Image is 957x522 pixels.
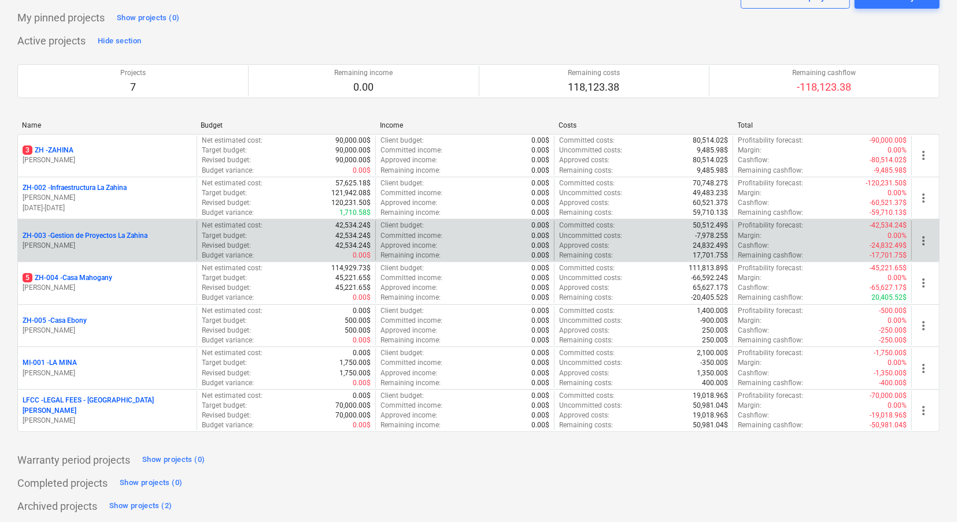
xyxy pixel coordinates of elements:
p: 70,748.27$ [693,178,728,188]
p: Committed income : [380,146,442,155]
p: 17,701.75$ [693,251,728,260]
span: more_vert [917,148,930,162]
p: Budget variance : [202,378,254,388]
p: 0.00$ [531,391,549,401]
p: Cashflow : [738,198,769,208]
p: 0.00$ [531,368,549,378]
p: Active projects [17,34,86,48]
div: ZH-002 -Infraestructura La Zahina[PERSON_NAME][DATE]-[DATE] [23,183,192,212]
p: Projects [120,68,146,78]
p: 0.00$ [353,391,371,401]
p: -1,750.00$ [874,348,907,358]
p: 114,929.73$ [331,263,371,273]
div: ZH-003 -Gestion de Proyectos La Zahina[PERSON_NAME] [23,231,192,251]
p: Remaining income [334,68,393,78]
p: -118,123.38 [792,80,856,94]
p: Committed costs : [559,221,615,230]
p: Remaining income : [380,166,441,176]
p: [PERSON_NAME] [23,283,192,293]
p: Revised budget : [202,241,251,251]
p: Approved income : [380,155,437,165]
p: 49,483.23$ [693,188,728,198]
p: Remaining costs : [559,335,613,345]
p: Margin : [738,358,762,368]
button: Show projects (0) [139,450,208,469]
p: 0.00$ [353,348,371,358]
p: 50,981.04$ [693,420,728,430]
div: Income [380,121,549,129]
p: 0.00$ [531,335,549,345]
span: 5 [23,273,32,282]
p: -250.00$ [879,335,907,345]
p: 0.00$ [531,306,549,316]
p: 0.00$ [531,231,549,241]
button: Hide section [95,32,144,50]
div: Hide section [98,35,141,48]
p: 0.00$ [531,136,549,146]
p: Client budget : [380,348,424,358]
p: Committed income : [380,273,442,283]
p: Remaining income : [380,208,441,218]
p: 24,832.49$ [693,241,728,251]
p: Profitability forecast : [738,136,803,146]
p: Uncommitted costs : [559,273,622,283]
p: Revised budget : [202,326,251,335]
p: Remaining cashflow : [738,335,803,345]
p: 0.00$ [531,178,549,188]
div: Name [22,121,191,129]
p: Uncommitted costs : [559,358,622,368]
p: -900.00$ [700,316,728,326]
p: 0.00% [888,273,907,283]
p: 0.00% [888,188,907,198]
p: 0.00$ [531,241,549,251]
span: more_vert [917,319,930,333]
p: Margin : [738,273,762,283]
p: Target budget : [202,231,247,241]
p: 2,100.00$ [697,348,728,358]
p: Committed costs : [559,263,615,273]
p: Completed projects [17,476,108,490]
p: -7,978.25$ [695,231,728,241]
p: Remaining cashflow : [738,208,803,218]
p: [PERSON_NAME] [23,155,192,165]
iframe: Chat Widget [899,467,957,522]
p: -65,627.17$ [870,283,907,293]
button: Show projects (0) [117,473,185,492]
p: 0.00$ [531,208,549,218]
p: 0.00$ [353,378,371,388]
p: Committed costs : [559,348,615,358]
p: -42,534.24$ [870,221,907,230]
p: Budget variance : [202,208,254,218]
p: -400.00$ [879,378,907,388]
p: Approved costs : [559,198,609,208]
p: Net estimated cost : [202,263,263,273]
p: ZH-003 - Gestion de Proyectos La Zahina [23,231,147,241]
p: Revised budget : [202,411,251,420]
p: MI-001 - LA MINA [23,358,77,368]
p: Target budget : [202,146,247,155]
p: 1,710.58$ [339,208,371,218]
p: Remaining cashflow : [738,420,803,430]
p: Revised budget : [202,368,251,378]
div: ZH-005 -Casa Ebony[PERSON_NAME] [23,316,192,335]
p: -19,018.96$ [870,411,907,420]
p: Net estimated cost : [202,178,263,188]
div: Show projects (0) [142,453,205,467]
p: ZH-004 - Casa Mahogany [23,273,112,283]
p: 90,000.00$ [335,136,371,146]
p: Approved costs : [559,411,609,420]
p: Uncommitted costs : [559,231,622,241]
button: Show projects (2) [106,497,175,515]
p: -60,521.37$ [870,198,907,208]
p: 70,000.00$ [335,401,371,411]
p: 0.00% [888,231,907,241]
p: Profitability forecast : [738,221,803,230]
p: -80,514.02$ [870,155,907,165]
p: 0.00 [334,80,393,94]
p: Remaining income : [380,335,441,345]
p: -250.00$ [879,326,907,335]
p: 0.00$ [353,293,371,303]
p: 0.00$ [531,293,549,303]
p: 0.00$ [531,420,549,430]
p: 50,981.04$ [693,401,728,411]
